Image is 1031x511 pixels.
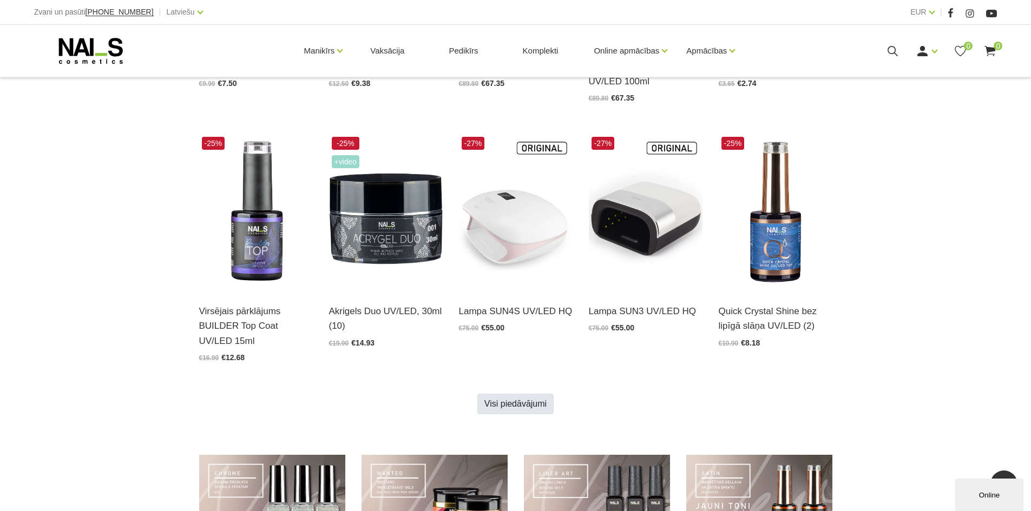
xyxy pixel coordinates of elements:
[719,304,832,333] a: Quick Crystal Shine bez lipīgā slāņa UV/LED (2)
[994,42,1002,50] span: 0
[332,155,360,168] span: +Video
[459,304,573,318] a: Lampa SUN4S UV/LED HQ
[611,94,634,102] span: €67.35
[34,5,154,19] div: Zvani un pasūti
[686,29,727,72] a: Apmācības
[159,5,161,19] span: |
[983,44,997,58] a: 0
[481,79,504,88] span: €67.35
[351,339,375,347] span: €14.93
[738,79,757,88] span: €2.74
[964,42,973,50] span: 0
[954,44,967,58] a: 0
[199,134,313,290] img: Builder Top virsējais pārklājums bez lipīgā slāņa gellakas/gela pārklājuma izlīdzināšanai un nost...
[719,80,735,88] span: €3.65
[199,354,219,362] span: €16.90
[459,80,479,88] span: €89.80
[221,353,245,362] span: €12.68
[202,137,225,150] span: -25%
[611,323,634,332] span: €55.00
[86,8,154,16] a: [PHONE_NUMBER]
[592,137,615,150] span: -27%
[167,5,195,18] a: Latviešu
[589,95,609,102] span: €89.80
[594,29,659,72] a: Online apmācības
[741,339,760,347] span: €8.18
[332,137,360,150] span: -25%
[459,324,479,332] span: €75.00
[589,134,702,290] img: Modelis: SUNUV 3Jauda: 48WViļņu garums: 365+405nmKalpošanas ilgums: 50000 HRSPogas vadība:10s/30s...
[910,5,927,18] a: EUR
[351,79,370,88] span: €9.38
[459,134,573,290] img: Tips:UV LAMPAZīmola nosaukums:SUNUVModeļa numurs: SUNUV4Profesionālā UV/Led lampa.Garantija: 1 ga...
[440,25,487,77] a: Pedikīrs
[329,80,349,88] span: €12.50
[362,25,413,77] a: Vaksācija
[481,323,504,332] span: €55.00
[329,340,349,347] span: €19.90
[721,137,745,150] span: -25%
[199,80,215,88] span: €9.90
[719,340,739,347] span: €10.90
[462,137,485,150] span: -27%
[218,79,237,88] span: €7.50
[329,304,443,333] a: Akrigels Duo UV/LED, 30ml (10)
[329,134,443,290] img: Kas ir AKRIGELS “DUO GEL” un kādas problēmas tas risina?• Tas apvieno ērti modelējamā akrigela un...
[719,134,832,290] img: Virsējais pārklājums bez lipīgā slāņa un UV zilā pārklājuma. Nodrošina izcilu spīdumu manikīram l...
[940,5,942,19] span: |
[199,304,313,348] a: Virsējais pārklājums BUILDER Top Coat UV/LED 15ml
[589,324,609,332] span: €75.00
[514,25,567,77] a: Komplekti
[304,29,335,72] a: Manikīrs
[589,304,702,318] a: Lampa SUN3 UV/LED HQ
[477,394,554,414] a: Visi piedāvājumi
[955,476,1026,511] iframe: chat widget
